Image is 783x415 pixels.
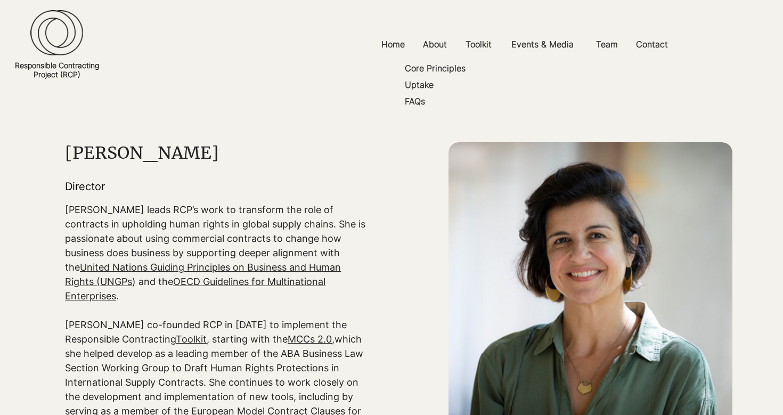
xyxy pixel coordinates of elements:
[376,32,410,56] p: Home
[401,77,438,93] p: Uptake
[398,77,474,93] a: Uptake
[588,32,628,56] a: Team
[270,32,783,56] nav: Site
[401,93,429,110] p: FAQs
[458,32,503,56] a: Toolkit
[65,142,369,164] h1: [PERSON_NAME]
[65,262,341,287] a: United Nations Guiding Principles on Business and Human Rights (
[401,60,470,77] p: Core Principles
[418,32,452,56] p: About
[100,276,132,287] a: UNGPs
[628,32,680,56] a: Contact
[65,276,325,302] a: OECD Guidelines for Multinational Enterprises
[15,61,99,79] a: Responsible ContractingProject (RCP)
[506,32,579,56] p: Events & Media
[288,333,335,345] a: MCCs 2.0,
[503,32,588,56] a: Events & Media
[631,32,673,56] p: Contact
[65,202,372,303] p: [PERSON_NAME] leads RCP’s work to transform the role of contracts in upholding human rights in gl...
[398,93,474,110] a: FAQs
[398,60,474,77] a: Core Principles
[591,32,623,56] p: Team
[65,180,105,193] span: Director
[415,32,458,56] a: About
[460,32,497,56] p: Toolkit
[176,333,207,345] a: Toolkit
[373,32,415,56] a: Home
